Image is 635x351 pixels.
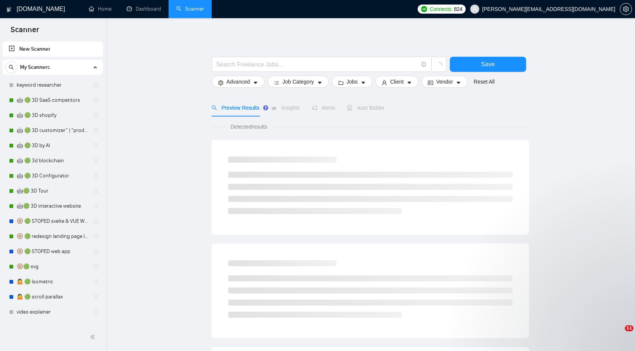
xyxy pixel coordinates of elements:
span: idcard [428,80,433,85]
button: Save [450,57,526,72]
span: holder [93,158,99,164]
span: caret-down [317,80,322,85]
span: Job Category [282,78,314,86]
a: 🤖🟢 3D Tour [17,183,88,199]
span: search [6,65,17,70]
span: holder [93,143,99,149]
a: video explainer [17,304,88,320]
span: holder [93,218,99,224]
span: caret-down [456,80,461,85]
span: robot [347,105,352,110]
span: Detected results [225,123,273,131]
span: Save [481,59,495,69]
a: 🤷 🟢 scroll parallax [17,289,88,304]
a: dashboardDashboard [127,6,161,12]
button: setting [620,3,632,15]
span: setting [620,6,632,12]
span: Auto Bidder [347,105,384,111]
a: 🤖 🟢 3D Configurator [17,168,88,183]
a: setting [620,6,632,12]
a: 🛞🟢 svg [17,259,88,274]
span: holder [93,97,99,103]
a: Reset All [474,78,494,86]
span: holder [93,279,99,285]
input: Search Freelance Jobs... [216,60,418,69]
a: 🛞 🟢 STOPED web app [17,244,88,259]
span: bars [274,80,279,85]
span: notification [312,105,317,110]
a: 🤖 🟢 3D shopify [17,108,88,123]
span: caret-down [361,80,366,85]
button: idcardVendorcaret-down [421,76,468,88]
span: user [472,6,477,12]
span: holder [93,173,99,179]
a: 🤖🟢 3D interactive website [17,199,88,214]
span: holder [93,127,99,134]
span: Scanner [5,24,45,40]
span: user [382,80,387,85]
span: 11 [625,325,633,331]
a: 🤖 🟢 3D customizer" | "product customizer" [17,123,88,138]
li: New Scanner [3,42,103,57]
span: Alerts [312,105,335,111]
span: holder [93,82,99,88]
span: area-chart [271,105,277,110]
span: Insights [271,105,299,111]
span: caret-down [407,80,412,85]
span: holder [93,248,99,255]
button: barsJob Categorycaret-down [268,76,328,88]
span: Advanced [226,78,250,86]
a: searchScanner [176,6,204,12]
span: Client [390,78,404,86]
button: folderJobscaret-down [332,76,373,88]
span: holder [93,203,99,209]
img: logo [6,3,12,16]
span: setting [218,80,223,85]
span: folder [338,80,344,85]
a: 🤖 🟢 3d blockchain [17,153,88,168]
span: info-circle [421,62,426,67]
span: Vendor [436,78,453,86]
span: holder [93,188,99,194]
a: homeHome [89,6,112,12]
span: holder [93,294,99,300]
a: Cypress | QA | testi [17,320,88,335]
a: 🛞 🟢 STOPED svelte & VUE Web apps PRICE++ [17,214,88,229]
a: 🤖 🟢 3D SaaS competitors [17,93,88,108]
span: 824 [454,5,462,13]
a: 🤷 🟢 Isometric [17,274,88,289]
span: Connects: [430,5,452,13]
button: search [5,61,17,73]
span: double-left [90,333,98,341]
button: settingAdvancedcaret-down [212,76,265,88]
img: upwork-logo.png [421,6,427,12]
span: holder [93,112,99,118]
span: holder [93,233,99,239]
span: search [212,105,217,110]
iframe: Intercom live chat [609,325,627,343]
span: Jobs [347,78,358,86]
span: holder [93,264,99,270]
button: userClientcaret-down [375,76,418,88]
span: Preview Results [212,105,259,111]
span: caret-down [253,80,258,85]
a: 🛞 🟢 redesign landing page (animat*) | 3D [17,229,88,244]
a: New Scanner [9,42,97,57]
span: loading [435,62,442,69]
span: holder [93,309,99,315]
div: Tooltip anchor [262,104,269,111]
span: My Scanners [20,60,50,75]
a: keyword researcher [17,78,88,93]
a: 🤖 🟢 3D by AI [17,138,88,153]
